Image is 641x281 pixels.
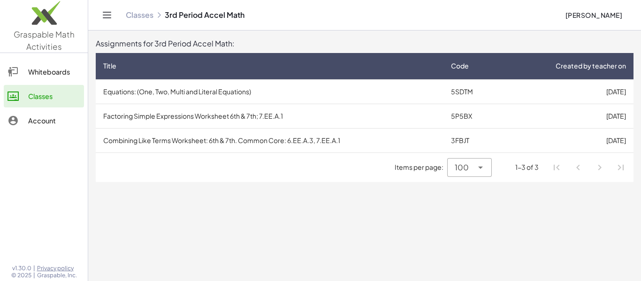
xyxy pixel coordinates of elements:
[443,104,502,128] td: 5P5BX
[12,265,31,272] span: v1.30.0
[14,29,75,52] span: Graspable Math Activities
[126,10,153,20] a: Classes
[4,85,84,107] a: Classes
[565,11,622,19] span: [PERSON_NAME]
[28,66,80,77] div: Whiteboards
[96,128,443,152] td: Combining Like Terms Worksheet: 6th & 7th. Common Core: 6.EE.A.3, 7.EE.A.1
[502,128,633,152] td: [DATE]
[11,272,31,279] span: © 2025
[37,272,77,279] span: Graspable, Inc.
[443,79,502,104] td: 5SDTM
[33,265,35,272] span: |
[451,61,469,71] span: Code
[556,61,626,71] span: Created by teacher on
[96,104,443,128] td: Factoring Simple Expressions Worksheet 6th & 7th; 7.EE.A.1
[557,7,630,23] button: [PERSON_NAME]
[28,91,80,102] div: Classes
[455,162,469,173] span: 100
[515,162,539,172] div: 1-3 of 3
[502,79,633,104] td: [DATE]
[4,109,84,132] a: Account
[502,104,633,128] td: [DATE]
[546,157,632,178] nav: Pagination Navigation
[99,8,114,23] button: Toggle navigation
[443,128,502,152] td: 3FBJT
[33,272,35,279] span: |
[96,38,633,49] div: Assignments for 3rd Period Accel Math:
[28,115,80,126] div: Account
[4,61,84,83] a: Whiteboards
[395,162,447,172] span: Items per page:
[96,79,443,104] td: Equations: (One, Two, Multi and Literal Equations)
[37,265,77,272] a: Privacy policy
[103,61,116,71] span: Title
